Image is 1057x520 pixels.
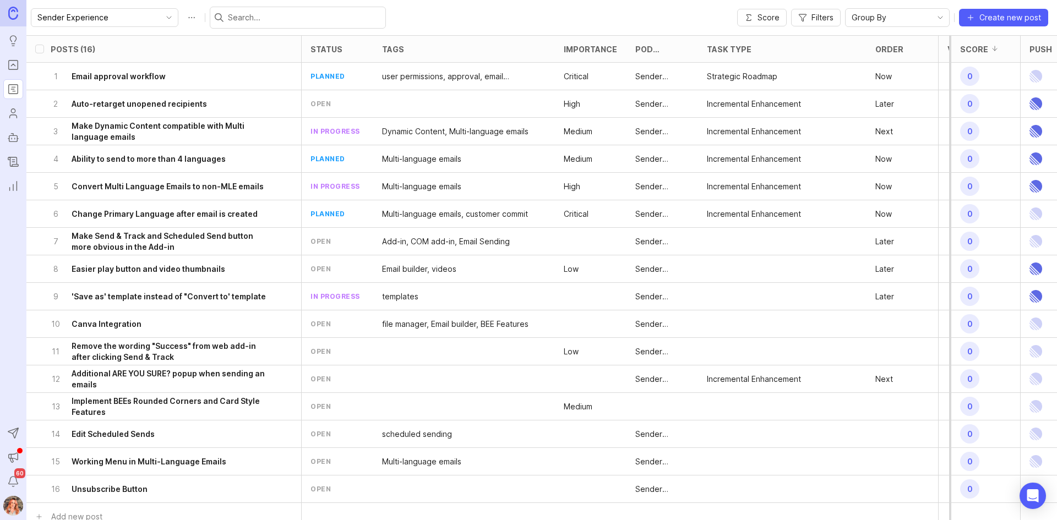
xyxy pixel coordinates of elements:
p: 9 [947,124,982,139]
p: Next [875,126,893,137]
p: Incremental Enhancement [707,98,801,110]
svg: toggle icon [160,13,178,22]
p: 4 [51,154,61,165]
p: 5 [51,181,61,192]
button: 11Remove the wording "Success" from web add-in after clicking Send & Track [51,338,270,365]
p: Incremental Enhancement [707,181,801,192]
p: Critical [564,71,589,82]
p: Low [564,264,579,275]
div: open [310,457,331,466]
div: Sender Experience [635,291,689,302]
button: 1Email approval workflow [51,63,270,90]
img: Linear Logo [1029,475,1042,502]
p: Sender Experience [635,236,689,247]
div: Sender Experience [635,484,689,495]
a: Autopilot [3,128,23,147]
div: Incremental Enhancement [707,154,801,165]
div: High [564,98,580,110]
h6: Canva Integration [72,319,141,330]
img: Linear Logo [1029,420,1042,447]
p: 12 [51,374,61,385]
div: planned [310,154,345,163]
p: Next [875,374,893,385]
p: Incremental Enhancement [707,126,801,137]
div: Now [875,209,892,220]
button: Notifications [3,472,23,491]
div: open [310,402,331,411]
div: Open Intercom Messenger [1020,483,1046,509]
div: Multi-language emails [382,154,461,165]
div: Strategic Roadmap [707,71,777,82]
span: Filters [811,12,833,23]
span: 0 [960,287,979,306]
div: planned [310,209,345,218]
span: 0 [960,397,979,416]
button: 7Make Send & Track and Scheduled Send button more obvious in the Add-in [51,228,270,255]
h6: Implement BEEs Rounded Corners and Card Style Features [72,396,270,418]
button: 12Additional ARE YOU SURE? popup when sending an emails [51,365,270,392]
p: 3 [947,344,982,359]
span: 0 [960,204,979,223]
p: 17 [947,179,982,194]
p: Now [875,71,892,82]
div: Order [875,45,903,53]
input: Sender Experience [37,12,159,24]
p: Later [875,98,894,110]
img: Linear Logo [1029,173,1042,200]
div: Votes [947,45,974,53]
img: Linear Logo [1029,338,1042,365]
p: 6 [51,209,61,220]
span: 0 [960,67,979,86]
p: 13 [947,481,982,497]
div: scheduled sending [382,429,452,440]
div: toggle menu [845,8,950,27]
div: open [310,319,331,329]
p: Sender Experience [635,154,689,165]
span: Create new post [979,12,1041,23]
div: open [310,374,331,384]
p: Multi-language emails [382,181,461,192]
img: Linear Logo [1029,255,1042,282]
p: Sender Experience [635,374,689,385]
h6: Convert Multi Language Emails to non-MLE emails [72,181,264,192]
p: 2 [51,98,61,110]
p: Critical [564,209,589,220]
div: Sender Experience [635,98,689,110]
h6: Email approval workflow [72,71,166,82]
a: Ideas [3,31,23,51]
button: 3Make Dynamic Content compatible with Multi language emails [51,118,270,145]
div: open [310,347,331,356]
div: Later [875,236,894,247]
p: Sender Experience [635,264,689,275]
p: Medium [564,154,592,165]
div: open [310,99,331,108]
p: Sender Experience [635,456,689,467]
svg: toggle icon [931,13,949,22]
p: High [564,181,580,192]
p: 3 [947,206,982,222]
p: file manager, Email builder, BEE Features [382,319,528,330]
p: Email builder, videos [382,264,456,275]
button: Create new post [959,9,1048,26]
div: Sender Experience [635,429,689,440]
div: Now [875,181,892,192]
img: Linear Logo [1029,118,1042,145]
div: Dynamic Content, Multi-language emails [382,126,528,137]
div: open [310,429,331,439]
span: 0 [960,479,979,499]
p: Sender Experience [635,126,689,137]
p: 14 [51,429,61,440]
div: Now [875,154,892,165]
span: 0 [960,342,979,361]
p: 9 [51,291,61,302]
div: in progress [310,127,360,136]
p: Medium [564,401,592,412]
p: 8 [51,264,61,275]
p: user permissions, approval, email management [382,71,546,82]
p: 17 [947,454,982,469]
